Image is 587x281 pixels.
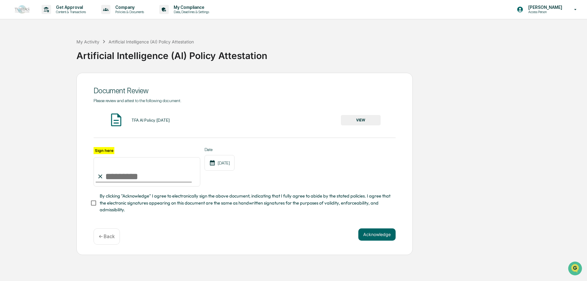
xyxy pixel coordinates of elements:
[567,261,584,277] iframe: Open customer support
[6,47,17,58] img: 1746055101610-c473b297-6a78-478c-a979-82029cc54cd1
[104,49,111,56] button: Start new chat
[15,5,29,13] img: logo
[12,89,39,95] span: Data Lookup
[44,78,49,83] div: 🗄️
[6,78,11,83] div: 🖐️
[94,98,181,103] span: Please review and attest to the following document.
[523,10,565,14] p: Access Person
[205,147,234,152] label: Date
[4,86,41,97] a: 🔎Data Lookup
[358,228,396,241] button: Acknowledge
[110,5,147,10] p: Company
[76,45,584,61] div: Artificial Intelligence (AI) Policy Attestation
[51,5,89,10] p: Get Approval
[12,77,39,83] span: Preclearance
[109,112,124,128] img: Document Icon
[50,77,76,83] span: Attestations
[523,5,565,10] p: [PERSON_NAME]
[6,89,11,94] div: 🔎
[169,10,212,14] p: Data, Deadlines & Settings
[43,103,74,108] a: Powered byPylon
[94,147,114,154] label: Sign here
[131,118,170,123] div: TFA AI Policy [DATE]
[42,75,78,86] a: 🗄️Attestations
[51,10,89,14] p: Content & Transactions
[76,39,99,44] div: My Activity
[61,104,74,108] span: Pylon
[100,193,391,213] span: By clicking "Acknowledge" I agree to electronically sign the above document, indicating that I fu...
[21,53,77,58] div: We're available if you need us!
[21,47,100,53] div: Start new chat
[110,10,147,14] p: Policies & Documents
[4,75,42,86] a: 🖐️Preclearance
[341,115,381,125] button: VIEW
[109,39,194,44] div: Artificial Intelligence (AI) Policy Attestation
[205,155,234,171] div: [DATE]
[99,234,115,239] p: ← Back
[169,5,212,10] p: My Compliance
[6,13,111,23] p: How can we help?
[94,86,396,95] div: Document Review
